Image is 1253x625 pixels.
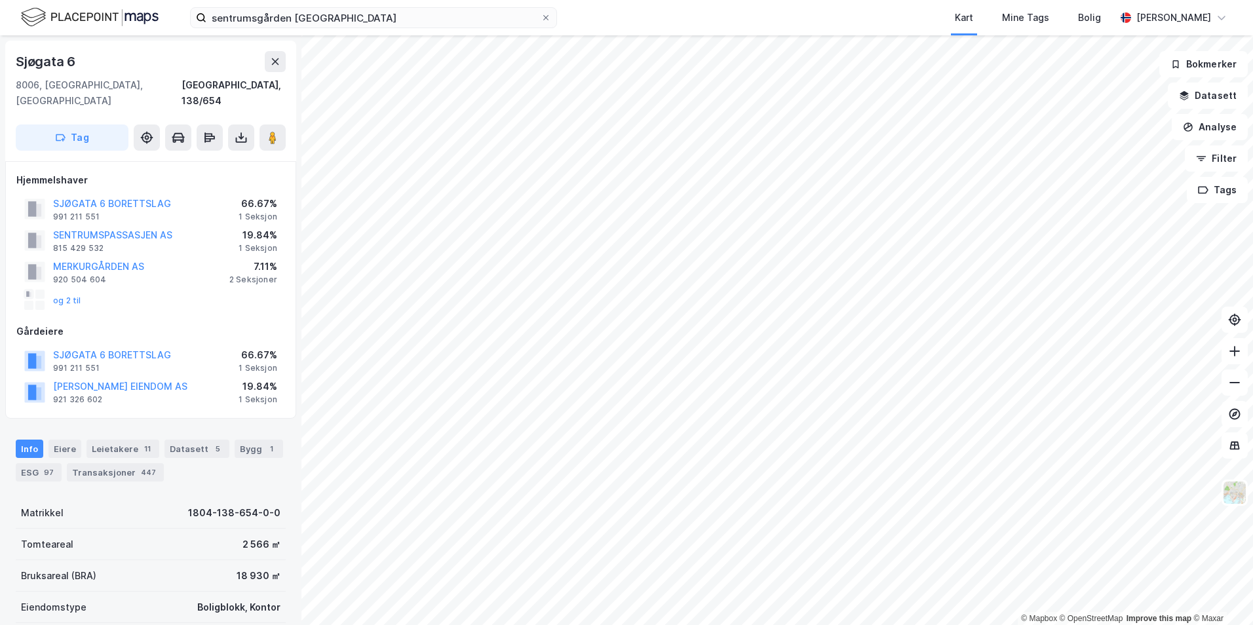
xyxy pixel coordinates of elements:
[21,537,73,552] div: Tomteareal
[265,442,278,455] div: 1
[16,51,78,72] div: Sjøgata 6
[16,77,182,109] div: 8006, [GEOGRAPHIC_DATA], [GEOGRAPHIC_DATA]
[239,347,277,363] div: 66.67%
[235,440,283,458] div: Bygg
[182,77,286,109] div: [GEOGRAPHIC_DATA], 138/654
[239,196,277,212] div: 66.67%
[67,463,164,482] div: Transaksjoner
[239,212,277,222] div: 1 Seksjon
[21,568,96,584] div: Bruksareal (BRA)
[206,8,541,28] input: Søk på adresse, matrikkel, gårdeiere, leietakere eller personer
[1002,10,1049,26] div: Mine Tags
[239,227,277,243] div: 19.84%
[1168,83,1248,109] button: Datasett
[16,440,43,458] div: Info
[48,440,81,458] div: Eiere
[87,440,159,458] div: Leietakere
[242,537,280,552] div: 2 566 ㎡
[1136,10,1211,26] div: [PERSON_NAME]
[53,243,104,254] div: 815 429 532
[164,440,229,458] div: Datasett
[1222,480,1247,505] img: Z
[21,505,64,521] div: Matrikkel
[1187,177,1248,203] button: Tags
[16,172,285,188] div: Hjemmelshaver
[1127,614,1191,623] a: Improve this map
[1187,562,1253,625] div: Kontrollprogram for chat
[1060,614,1123,623] a: OpenStreetMap
[197,599,280,615] div: Boligblokk, Kontor
[16,324,285,339] div: Gårdeiere
[239,243,277,254] div: 1 Seksjon
[1021,614,1057,623] a: Mapbox
[1159,51,1248,77] button: Bokmerker
[229,259,277,275] div: 7.11%
[138,466,159,479] div: 447
[1078,10,1101,26] div: Bolig
[239,363,277,373] div: 1 Seksjon
[1187,562,1253,625] iframe: Chat Widget
[53,394,102,405] div: 921 326 602
[21,599,87,615] div: Eiendomstype
[53,363,100,373] div: 991 211 551
[955,10,973,26] div: Kart
[237,568,280,584] div: 18 930 ㎡
[21,6,159,29] img: logo.f888ab2527a4732fd821a326f86c7f29.svg
[16,463,62,482] div: ESG
[53,275,106,285] div: 920 504 604
[211,442,224,455] div: 5
[41,466,56,479] div: 97
[239,379,277,394] div: 19.84%
[141,442,154,455] div: 11
[188,505,280,521] div: 1804-138-654-0-0
[16,124,128,151] button: Tag
[1172,114,1248,140] button: Analyse
[229,275,277,285] div: 2 Seksjoner
[239,394,277,405] div: 1 Seksjon
[53,212,100,222] div: 991 211 551
[1185,145,1248,172] button: Filter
